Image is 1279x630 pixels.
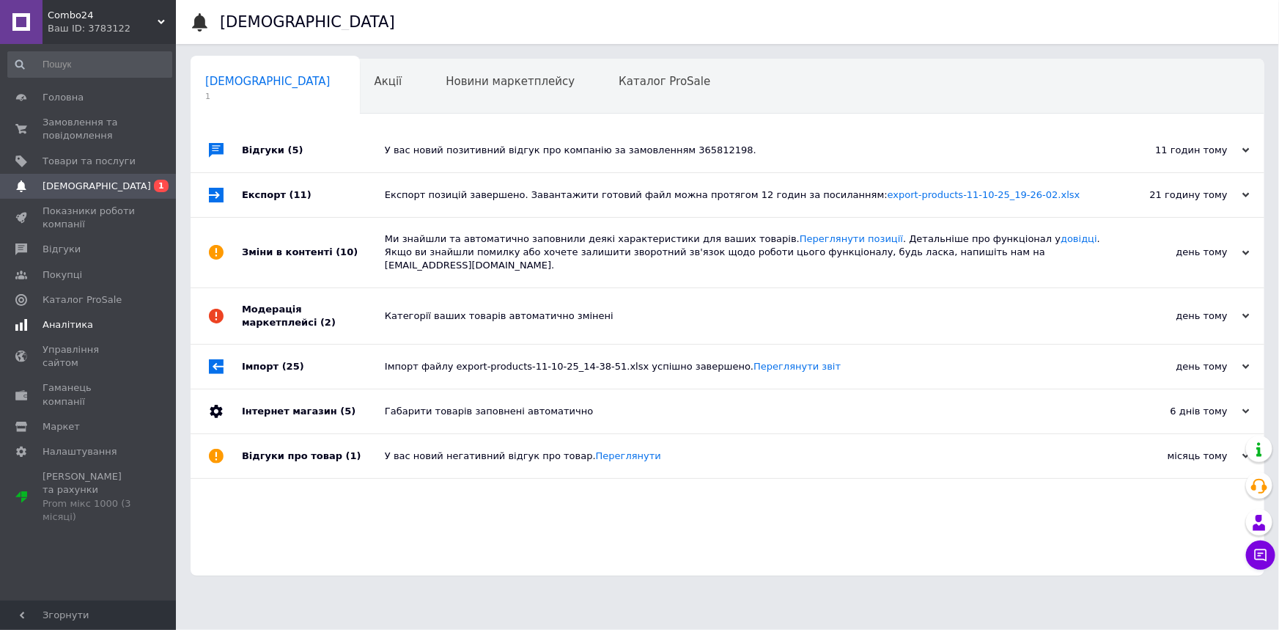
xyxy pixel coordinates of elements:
[753,361,841,372] a: Переглянути звіт
[375,75,402,88] span: Акції
[385,405,1103,418] div: Габарити товарів заповнені автоматично
[43,91,84,104] span: Головна
[1103,144,1250,157] div: 11 годин тому
[43,205,136,231] span: Показники роботи компанії
[43,497,136,524] div: Prom мікс 1000 (3 місяці)
[1103,188,1250,202] div: 21 годину тому
[7,51,172,78] input: Пошук
[596,450,661,461] a: Переглянути
[1103,450,1250,463] div: місяць тому
[43,470,136,524] span: [PERSON_NAME] та рахунки
[385,450,1103,463] div: У вас новий негативний відгук про товар.
[43,180,151,193] span: [DEMOGRAPHIC_DATA]
[220,13,395,31] h1: [DEMOGRAPHIC_DATA]
[43,381,136,408] span: Гаманець компанії
[242,434,385,478] div: Відгуки про товар
[385,188,1103,202] div: Експорт позицій завершено. Завантажити готовий файл можна протягом 12 годин за посиланням:
[43,293,122,307] span: Каталог ProSale
[48,9,158,22] span: Combo24
[1103,405,1250,418] div: 6 днів тому
[888,189,1080,200] a: export-products-11-10-25_19-26-02.xlsx
[205,91,331,102] span: 1
[242,218,385,287] div: Зміни в контенті
[288,144,303,155] span: (5)
[154,180,169,192] span: 1
[385,360,1103,373] div: Імпорт файлу export-products-11-10-25_14-38-51.xlsx успішно завершено.
[43,318,93,332] span: Аналітика
[385,232,1103,273] div: Ми знайшли та автоматично заповнили деякі характеристики для ваших товарів. . Детальніше про функ...
[385,309,1103,323] div: Категорії ваших товарів автоматично змінені
[242,128,385,172] div: Відгуки
[242,389,385,433] div: Інтернет магазин
[48,22,176,35] div: Ваш ID: 3783122
[242,173,385,217] div: Експорт
[43,155,136,168] span: Товари та послуги
[290,189,312,200] span: (11)
[446,75,575,88] span: Новини маркетплейсу
[205,75,331,88] span: [DEMOGRAPHIC_DATA]
[1061,233,1097,244] a: довідці
[43,343,136,370] span: Управління сайтом
[800,233,903,244] a: Переглянути позиції
[1246,541,1275,570] button: Чат з покупцем
[340,406,355,417] span: (5)
[346,450,361,461] span: (1)
[242,288,385,344] div: Модерація маркетплейсі
[619,75,710,88] span: Каталог ProSale
[43,268,82,282] span: Покупці
[1103,246,1250,259] div: день тому
[43,420,80,433] span: Маркет
[336,246,358,257] span: (10)
[242,345,385,389] div: Імпорт
[43,243,81,256] span: Відгуки
[43,445,117,458] span: Налаштування
[1103,309,1250,323] div: день тому
[1103,360,1250,373] div: день тому
[282,361,304,372] span: (25)
[43,116,136,142] span: Замовлення та повідомлення
[385,144,1103,157] div: У вас новий позитивний відгук про компанію за замовленням 365812198.
[320,317,336,328] span: (2)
